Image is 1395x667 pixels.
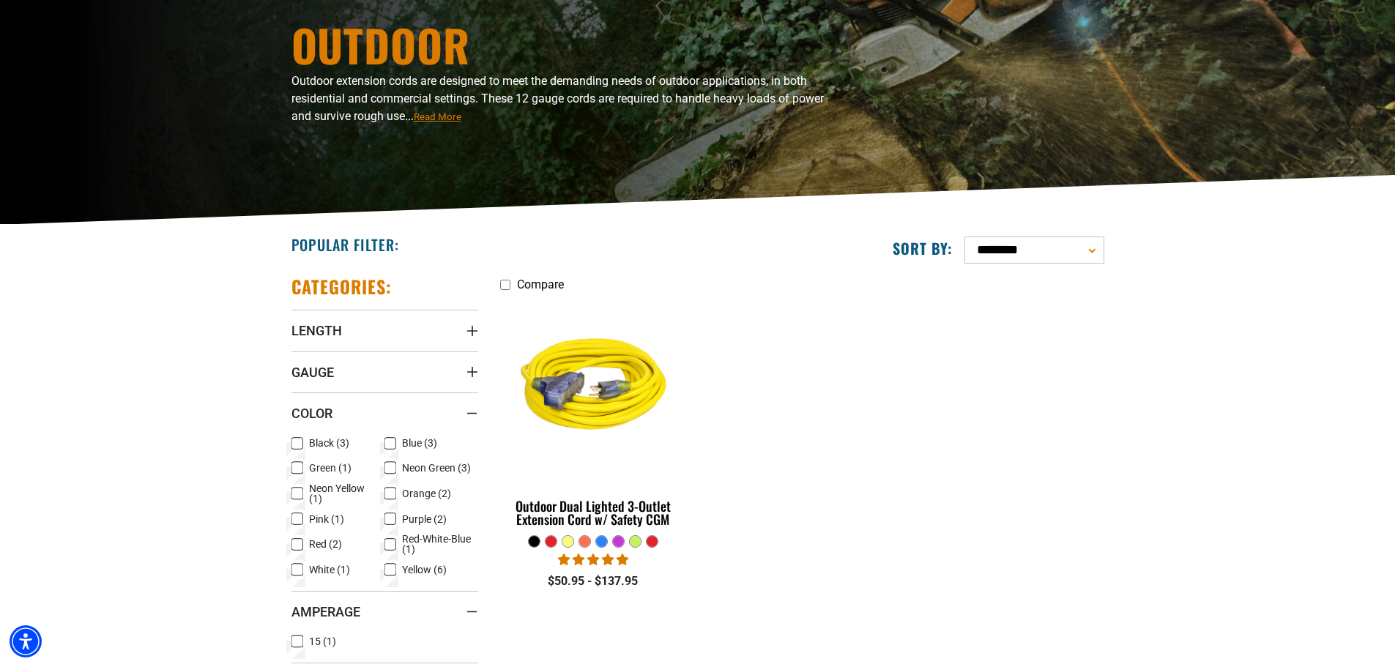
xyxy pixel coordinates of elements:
span: 15 (1) [309,636,336,646]
summary: Gauge [291,351,478,392]
img: neon yellow [501,306,685,474]
div: Accessibility Menu [10,625,42,657]
span: Red (2) [309,539,342,549]
summary: Length [291,310,478,351]
a: neon yellow Outdoor Dual Lighted 3-Outlet Extension Cord w/ Safety CGM [500,299,687,534]
h1: Outdoor [291,23,826,67]
h2: Categories: [291,275,393,298]
span: 4.80 stars [558,553,628,567]
span: Gauge [291,364,334,381]
label: Sort by: [893,239,953,258]
span: Neon Yellow (1) [309,483,379,504]
span: Pink (1) [309,514,344,524]
span: Compare [517,277,564,291]
span: Purple (2) [402,514,447,524]
span: Color [291,405,332,422]
div: $50.95 - $137.95 [500,573,687,590]
span: Amperage [291,603,360,620]
span: Black (3) [309,438,349,448]
span: White (1) [309,564,350,575]
span: Length [291,322,342,339]
span: Orange (2) [402,488,451,499]
span: Green (1) [309,463,351,473]
span: Read More [414,111,461,122]
span: Yellow (6) [402,564,447,575]
span: Blue (3) [402,438,437,448]
span: Red-White-Blue (1) [402,534,472,554]
summary: Color [291,392,478,433]
h2: Popular Filter: [291,235,399,254]
span: Outdoor extension cords are designed to meet the demanding needs of outdoor applications, in both... [291,74,824,123]
div: Outdoor Dual Lighted 3-Outlet Extension Cord w/ Safety CGM [500,499,687,526]
span: Neon Green (3) [402,463,471,473]
summary: Amperage [291,591,478,632]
